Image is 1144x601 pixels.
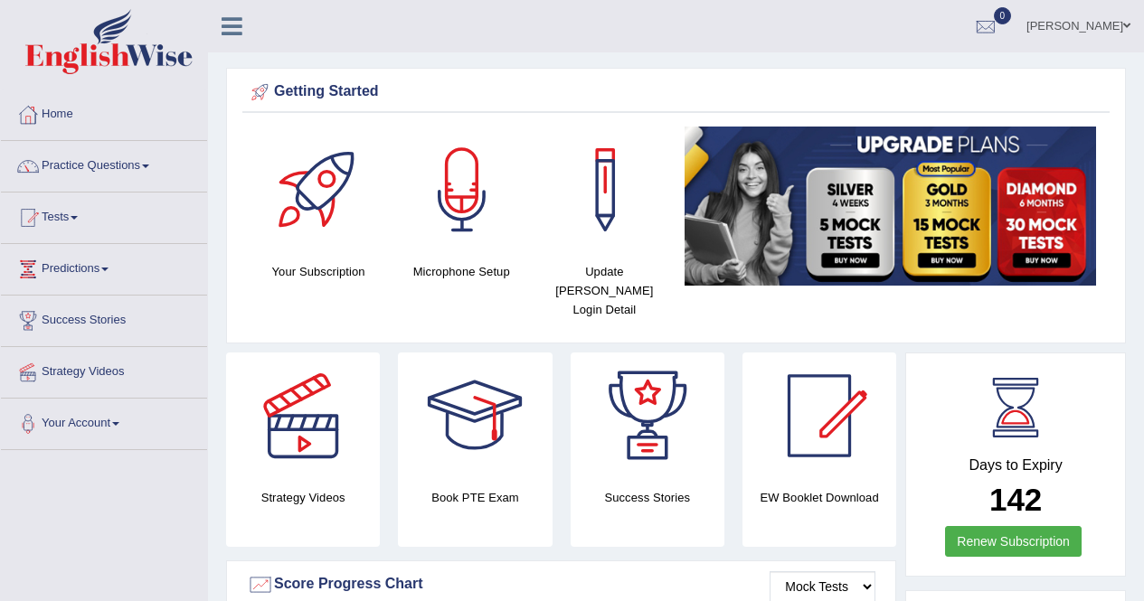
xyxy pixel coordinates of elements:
span: 0 [994,7,1012,24]
a: Practice Questions [1,141,207,186]
h4: Update [PERSON_NAME] Login Detail [542,262,667,319]
div: Getting Started [247,79,1105,106]
h4: EW Booklet Download [742,488,896,507]
h4: Your Subscription [256,262,381,281]
div: Score Progress Chart [247,571,875,598]
h4: Days to Expiry [926,457,1105,474]
a: Your Account [1,399,207,444]
img: small5.jpg [685,127,1096,286]
b: 142 [989,482,1042,517]
h4: Success Stories [571,488,724,507]
a: Tests [1,193,207,238]
a: Strategy Videos [1,347,207,392]
a: Renew Subscription [945,526,1082,557]
h4: Book PTE Exam [398,488,552,507]
a: Success Stories [1,296,207,341]
h4: Strategy Videos [226,488,380,507]
h4: Microphone Setup [399,262,524,281]
a: Home [1,89,207,135]
a: Predictions [1,244,207,289]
